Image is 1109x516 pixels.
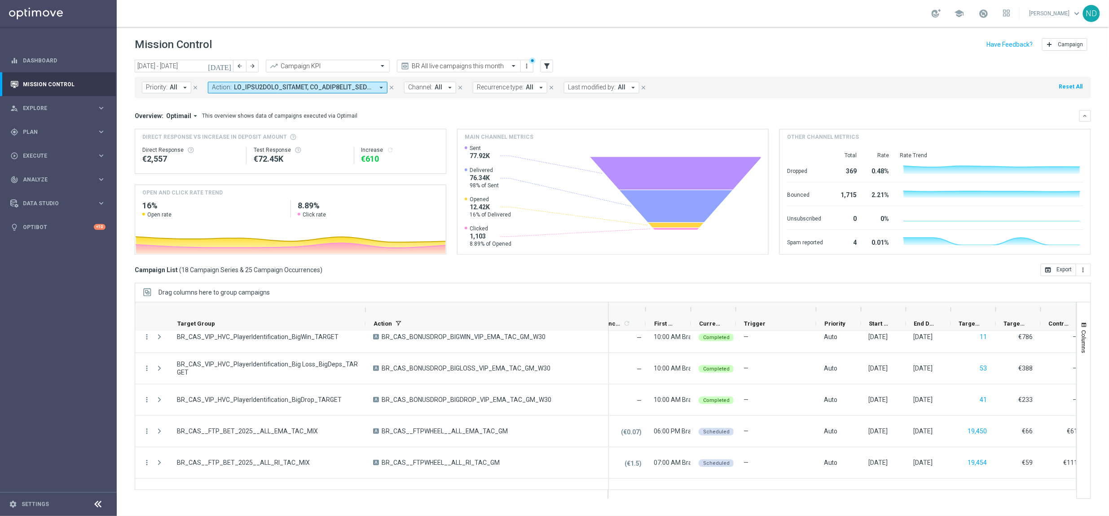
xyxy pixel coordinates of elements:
[834,187,857,201] div: 1,715
[143,396,151,404] button: more_vert
[435,84,442,91] span: All
[1064,459,1078,466] span: €111
[914,320,936,327] span: End Date
[22,502,49,507] a: Settings
[523,61,532,71] button: more_vert
[1058,82,1084,92] button: Reset All
[170,84,177,91] span: All
[529,57,536,64] div: There are unsaved changes
[787,211,823,225] div: Unsubscribed
[23,201,97,206] span: Data Studio
[470,232,511,240] span: 1,103
[1072,9,1082,18] span: keyboard_arrow_down
[703,397,730,403] span: Completed
[967,457,988,468] button: 19,454
[10,224,106,231] div: lightbulb Optibot +10
[1073,365,1078,372] span: —
[470,225,511,232] span: Clicked
[143,427,151,435] i: more_vert
[142,189,223,197] h4: OPEN AND CLICK RATE TREND
[625,459,642,467] p: (€1.5)
[654,320,676,327] span: First Send Time
[869,364,888,372] div: 08 Aug 2025, Friday
[361,146,439,154] div: Increase
[470,211,511,218] span: 16% of Delivered
[1076,264,1091,276] button: more_vert
[23,177,97,182] span: Analyze
[373,334,379,340] span: A
[143,459,151,467] button: more_vert
[914,427,933,435] div: 12 Aug 2025, Tuesday
[1004,320,1025,327] span: Targeted Average KPI
[10,72,106,96] div: Mission Control
[387,146,394,154] i: refresh
[703,366,730,372] span: Completed
[543,62,551,70] i: filter_alt
[387,83,396,93] button: close
[1046,41,1053,48] i: add
[1082,113,1088,119] i: keyboard_arrow_down
[1042,38,1087,51] button: add Campaign
[699,333,734,341] colored-tag: Completed
[142,200,283,211] h2: 16%
[382,333,546,341] span: BR_CAS_BONUSDROP_BIGWIN_VIP_EMA_TAC_GM_W30
[10,152,106,159] div: play_circle_outline Execute keyboard_arrow_right
[23,215,94,239] a: Optibot
[246,60,259,72] button: arrow_forward
[97,175,106,184] i: keyboard_arrow_right
[23,49,106,72] a: Dashboard
[10,104,18,112] i: person_search
[699,459,734,467] colored-tag: Scheduled
[470,196,511,203] span: Opened
[177,427,318,435] span: BR_CAS__FTP_BET_2025__ALL_EMA_TAC_MIX
[177,459,310,467] span: BR_CAS__FTP_BET_2025__ALL_RI_TAC_MIX
[158,289,270,296] div: Row Groups
[142,146,239,154] div: Direct Response
[142,133,287,141] span: Direct Response VS Increase In Deposit Amount
[373,428,379,434] span: A
[143,333,151,341] button: more_vert
[699,320,721,327] span: Current Status
[135,266,322,274] h3: Campaign List
[23,153,97,159] span: Execute
[320,266,322,274] span: )
[408,84,432,91] span: Channel:
[135,60,233,72] input: Select date range
[382,396,551,404] span: BR_CAS_BONUSDROP_BIGDROP_VIP_EMA_TAC_GM_W30
[621,428,642,436] p: (€0.07)
[744,365,748,372] span: —
[470,167,499,174] span: Delivered
[10,128,106,136] button: gps_fixed Plan keyboard_arrow_right
[824,320,846,327] span: Priority
[177,396,342,404] span: BR_CAS_VIP_HVC_PlayerIdentification_BigDrop_TARGET
[298,200,439,211] h2: 8.89%
[955,9,964,18] span: school
[868,211,889,225] div: 0%
[1083,5,1100,22] div: ND
[10,81,106,88] div: Mission Control
[473,82,547,93] button: Recurrence type: All arrow_drop_down
[254,146,346,154] div: Test Response
[400,62,409,71] i: preview
[623,320,630,327] i: refresh
[607,320,622,327] span: Increase Per Customer
[177,320,215,327] span: Target Group
[869,459,888,467] div: 08 Aug 2025, Friday
[618,84,625,91] span: All
[744,320,766,327] span: Trigger
[10,176,97,184] div: Analyze
[147,211,172,218] span: Open rate
[914,333,933,341] div: 08 Aug 2025, Friday
[640,84,647,91] i: close
[987,41,1033,48] input: Have Feedback?
[868,187,889,201] div: 2.21%
[834,163,857,177] div: 369
[237,63,243,69] i: arrow_back
[1019,396,1033,403] span: €233
[637,397,642,404] span: —
[10,176,106,183] div: track_changes Analyze keyboard_arrow_right
[470,203,511,211] span: 12.42K
[10,49,106,72] div: Dashboard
